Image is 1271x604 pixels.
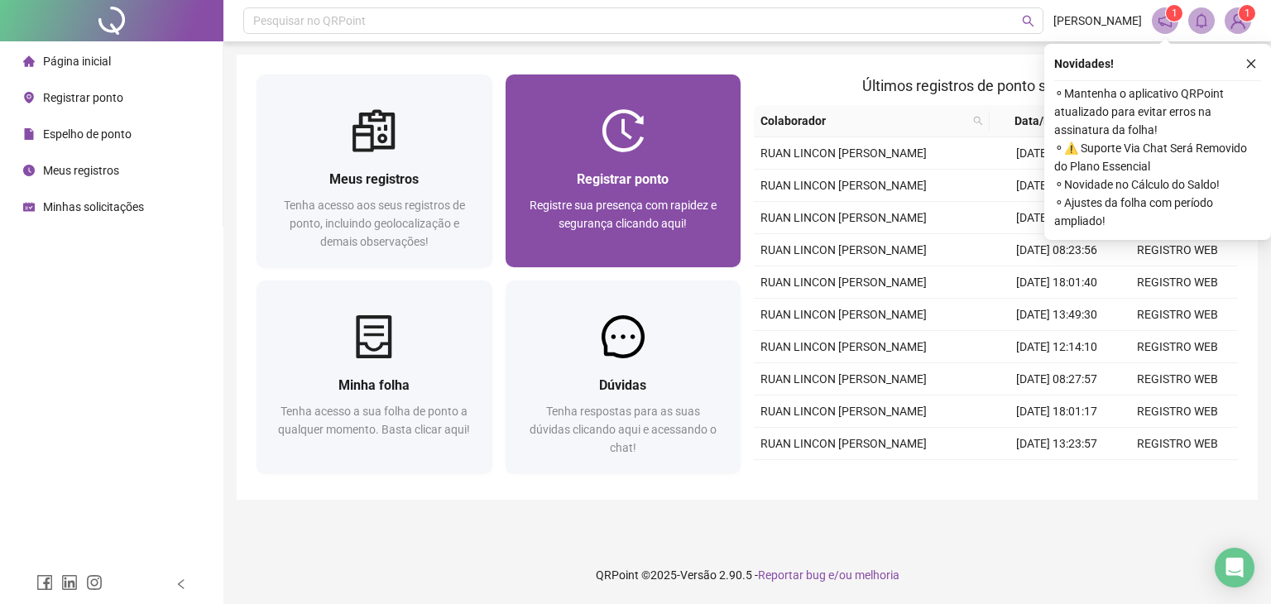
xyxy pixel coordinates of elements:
span: home [23,55,35,67]
td: REGISTRO WEB [1117,363,1238,395]
td: REGISTRO WEB [1117,428,1238,460]
span: Minhas solicitações [43,200,144,213]
td: [DATE] 12:01:32 [996,202,1117,234]
span: linkedin [61,574,78,591]
span: Data/Hora [996,112,1087,130]
td: [DATE] 12:05:37 [996,460,1117,492]
a: Registrar pontoRegistre sua presença com rapidez e segurança clicando aqui! [506,74,741,267]
span: RUAN LINCON [PERSON_NAME] [760,179,927,192]
span: Página inicial [43,55,111,68]
td: [DATE] 13:54:51 [996,170,1117,202]
td: REGISTRO WEB [1117,234,1238,266]
span: Novidades ! [1054,55,1114,73]
th: Data/Hora [990,105,1107,137]
span: Registre sua presença com rapidez e segurança clicando aqui! [530,199,717,230]
td: [DATE] 13:23:57 [996,428,1117,460]
span: facebook [36,574,53,591]
span: notification [1158,13,1173,28]
span: search [973,116,983,126]
td: REGISTRO WEB [1117,395,1238,428]
span: RUAN LINCON [PERSON_NAME] [760,276,927,289]
span: search [1022,15,1034,27]
td: [DATE] 13:49:30 [996,299,1117,331]
span: Últimos registros de ponto sincronizados [862,77,1130,94]
div: Open Intercom Messenger [1215,548,1254,587]
span: [PERSON_NAME] [1053,12,1142,30]
span: Tenha acesso a sua folha de ponto a qualquer momento. Basta clicar aqui! [278,405,470,436]
span: instagram [86,574,103,591]
span: left [175,578,187,590]
td: [DATE] 12:14:10 [996,331,1117,363]
span: schedule [23,201,35,213]
span: Espelho de ponto [43,127,132,141]
span: Meus registros [329,171,419,187]
span: file [23,128,35,140]
span: RUAN LINCON [PERSON_NAME] [760,308,927,321]
span: RUAN LINCON [PERSON_NAME] [760,405,927,418]
span: Colaborador [760,112,966,130]
sup: Atualize o seu contato no menu Meus Dados [1239,5,1255,22]
span: 1 [1245,7,1250,19]
span: RUAN LINCON [PERSON_NAME] [760,437,927,450]
span: clock-circle [23,165,35,176]
td: REGISTRO WEB [1117,299,1238,331]
span: Meus registros [43,164,119,177]
span: environment [23,92,35,103]
span: RUAN LINCON [PERSON_NAME] [760,146,927,160]
span: ⚬ Mantenha o aplicativo QRPoint atualizado para evitar erros na assinatura da folha! [1054,84,1261,139]
a: Minha folhaTenha acesso a sua folha de ponto a qualquer momento. Basta clicar aqui! [257,280,492,473]
span: Dúvidas [599,377,646,393]
td: [DATE] 08:23:56 [996,234,1117,266]
td: [DATE] 18:01:17 [996,395,1117,428]
span: RUAN LINCON [PERSON_NAME] [760,340,927,353]
img: 83907 [1225,8,1250,33]
span: search [970,108,986,133]
td: [DATE] 18:38:39 [996,137,1117,170]
sup: 1 [1166,5,1182,22]
span: Tenha respostas para as suas dúvidas clicando aqui e acessando o chat! [530,405,717,454]
td: [DATE] 18:01:40 [996,266,1117,299]
span: RUAN LINCON [PERSON_NAME] [760,243,927,256]
span: Tenha acesso aos seus registros de ponto, incluindo geolocalização e demais observações! [284,199,465,248]
span: Registrar ponto [43,91,123,104]
span: Minha folha [338,377,410,393]
span: Reportar bug e/ou melhoria [758,568,899,582]
span: RUAN LINCON [PERSON_NAME] [760,211,927,224]
td: REGISTRO WEB [1117,266,1238,299]
span: Registrar ponto [577,171,669,187]
footer: QRPoint © 2025 - 2.90.5 - [223,546,1271,604]
span: close [1245,58,1257,70]
span: bell [1194,13,1209,28]
span: 1 [1172,7,1177,19]
span: ⚬ ⚠️ Suporte Via Chat Será Removido do Plano Essencial [1054,139,1261,175]
span: ⚬ Novidade no Cálculo do Saldo! [1054,175,1261,194]
span: ⚬ Ajustes da folha com período ampliado! [1054,194,1261,230]
a: Meus registrosTenha acesso aos seus registros de ponto, incluindo geolocalização e demais observa... [257,74,492,267]
a: DúvidasTenha respostas para as suas dúvidas clicando aqui e acessando o chat! [506,280,741,473]
td: [DATE] 08:27:57 [996,363,1117,395]
td: REGISTRO WEB [1117,331,1238,363]
td: REGISTRO WEB [1117,460,1238,492]
span: Versão [680,568,717,582]
span: RUAN LINCON [PERSON_NAME] [760,372,927,386]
